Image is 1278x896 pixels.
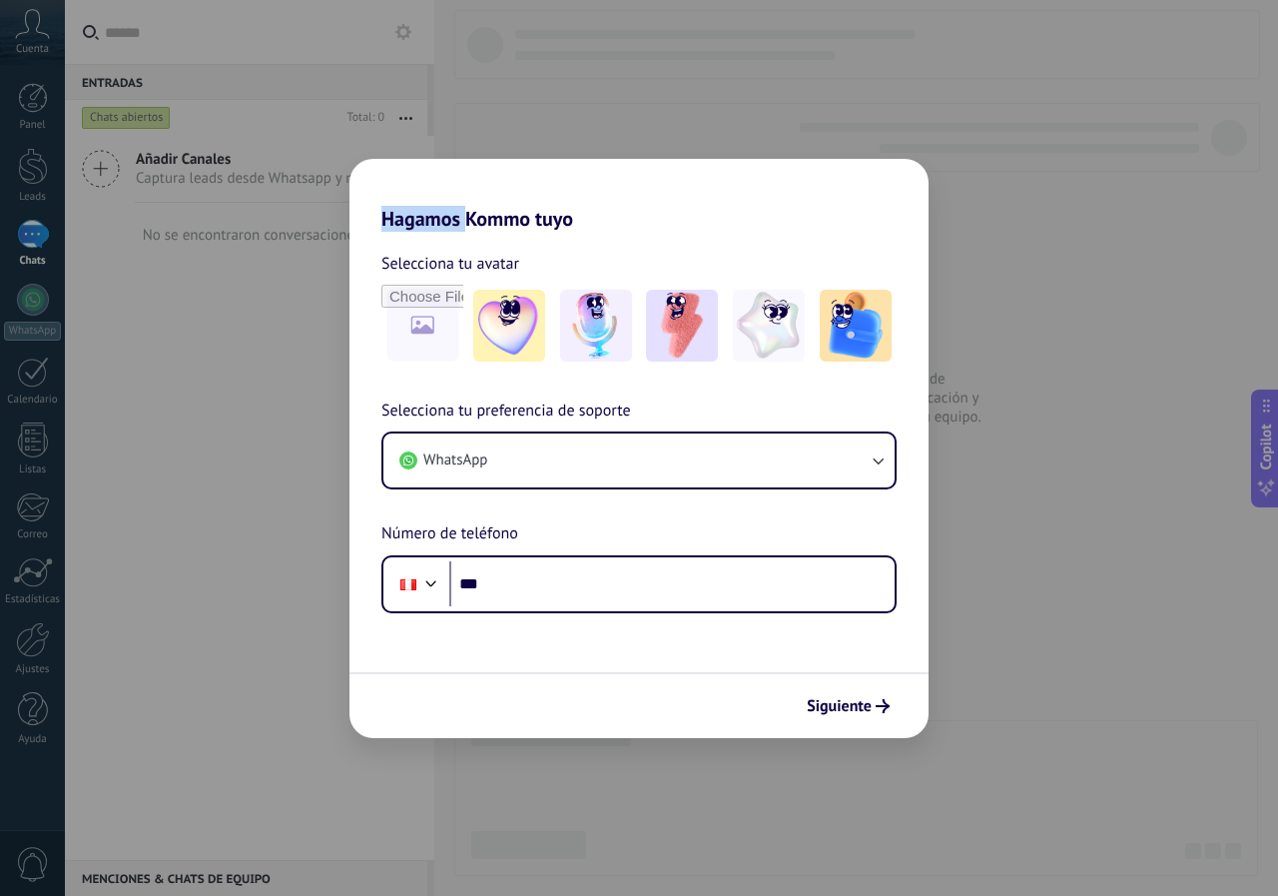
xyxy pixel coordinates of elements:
span: Siguiente [807,699,872,713]
img: -3.jpeg [646,290,718,362]
span: WhatsApp [423,450,487,470]
span: Selecciona tu preferencia de soporte [381,399,631,425]
span: Número de teléfono [381,521,518,547]
div: Peru: + 51 [389,563,427,605]
img: -5.jpeg [820,290,892,362]
img: -1.jpeg [473,290,545,362]
img: -4.jpeg [733,290,805,362]
img: -2.jpeg [560,290,632,362]
span: Selecciona tu avatar [381,251,519,277]
button: Siguiente [798,689,899,723]
button: WhatsApp [383,434,895,487]
h2: Hagamos Kommo tuyo [349,159,929,231]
